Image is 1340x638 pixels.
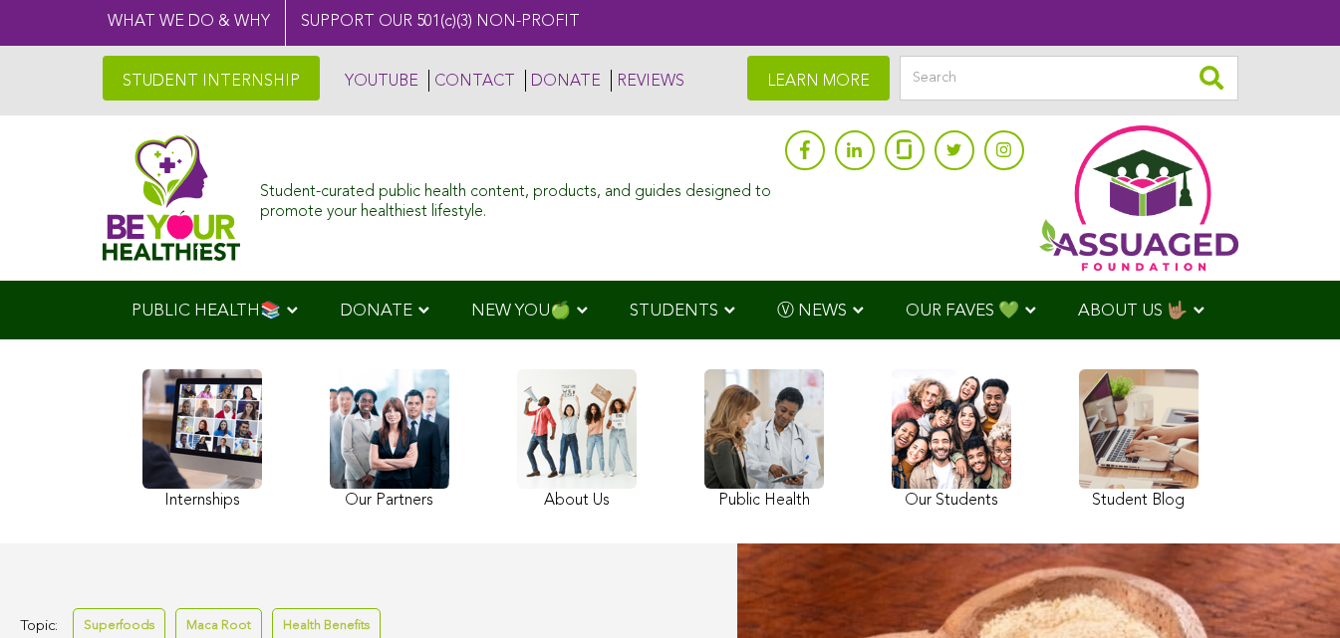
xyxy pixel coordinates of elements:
[428,70,515,92] a: CONTACT
[260,173,774,221] div: Student-curated public health content, products, and guides designed to promote your healthiest l...
[132,303,281,319] span: PUBLIC HEALTH📚
[747,56,890,101] a: LEARN MORE
[906,303,1019,319] span: OUR FAVES 💚
[340,303,412,319] span: DONATE
[897,139,911,159] img: glassdoor
[103,281,1238,339] div: Navigation Menu
[611,70,684,92] a: REVIEWS
[525,70,601,92] a: DONATE
[900,56,1238,101] input: Search
[630,303,718,319] span: STUDENTS
[1240,542,1340,638] iframe: Chat Widget
[340,70,418,92] a: YOUTUBE
[103,134,241,261] img: Assuaged
[471,303,571,319] span: NEW YOU🍏
[1078,303,1188,319] span: ABOUT US 🤟🏽
[777,303,847,319] span: Ⓥ NEWS
[103,56,320,101] a: STUDENT INTERNSHIP
[1039,125,1238,271] img: Assuaged App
